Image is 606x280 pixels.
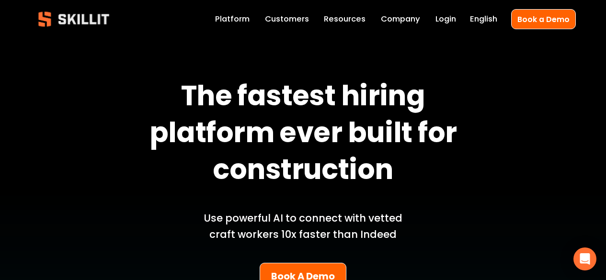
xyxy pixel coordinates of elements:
a: Book a Demo [511,9,576,29]
strong: The fastest hiring platform ever built for construction [149,75,462,196]
a: folder dropdown [324,12,366,26]
img: Skillit [30,5,117,34]
div: language picker [470,12,497,26]
a: Login [435,12,456,26]
p: Use powerful AI to connect with vetted craft workers 10x faster than Indeed [191,210,415,243]
div: Open Intercom Messenger [573,247,596,270]
a: Platform [215,12,250,26]
a: Customers [265,12,309,26]
span: Resources [324,13,366,25]
span: English [470,13,497,25]
a: Company [381,12,420,26]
